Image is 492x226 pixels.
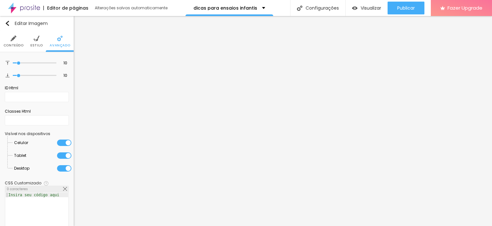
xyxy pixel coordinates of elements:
[297,5,302,11] img: Icone
[5,21,48,26] div: Editar Imagem
[4,44,24,47] span: Conteúdo
[74,16,492,226] iframe: Editor
[50,44,70,47] span: Avançado
[5,61,10,65] img: Icone
[5,186,69,192] div: 0 caracteres
[352,5,357,11] img: view-1.svg
[388,2,424,14] button: Publicar
[14,162,29,175] span: Desktop
[361,5,381,11] span: Visualizar
[5,21,10,26] img: Icone
[43,6,88,10] div: Editor de páginas
[57,36,63,41] img: Icone
[397,5,415,11] span: Publicar
[193,6,257,10] p: dicas para ensaios infantis
[5,132,69,136] div: Visível nos dispositivos
[14,136,28,149] span: Celular
[346,2,388,14] button: Visualizar
[44,181,48,186] img: Icone
[5,181,41,185] div: CSS Customizado
[447,5,482,11] span: Fazer Upgrade
[30,44,43,47] span: Estilo
[5,85,69,91] div: ID Html
[34,36,39,41] img: Icone
[63,187,67,191] img: Icone
[95,6,168,10] div: Alterações salvas automaticamente
[11,36,16,41] img: Icone
[14,149,26,162] span: Tablet
[5,193,62,197] div: Insira seu código aqui
[5,109,69,114] div: Classes Html
[5,73,10,77] img: Icone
